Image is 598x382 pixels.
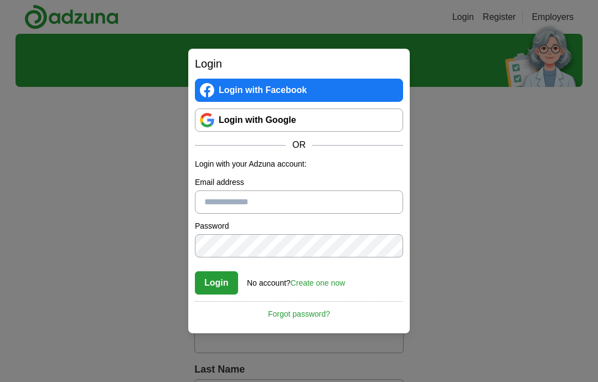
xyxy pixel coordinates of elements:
[195,158,403,170] p: Login with your Adzuna account:
[195,301,403,320] a: Forgot password?
[291,278,346,287] a: Create one now
[195,109,403,132] a: Login with Google
[247,271,345,289] div: No account?
[195,177,403,188] label: Email address
[195,220,403,232] label: Password
[195,79,403,102] a: Login with Facebook
[195,271,238,295] button: Login
[286,138,312,152] span: OR
[195,55,403,72] h2: Login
